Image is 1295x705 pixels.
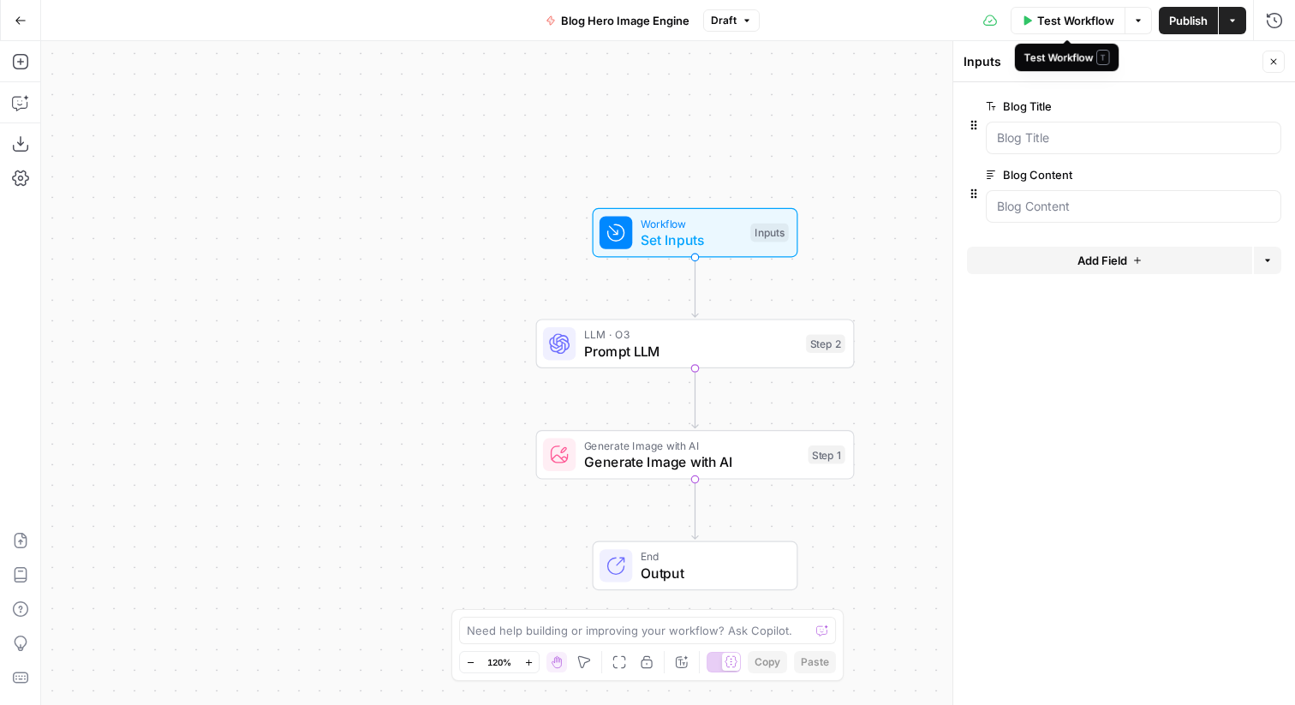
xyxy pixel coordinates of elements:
[536,430,855,480] div: Generate Image with AIGenerate Image with AIStep 1
[536,541,855,591] div: EndOutput
[750,224,788,242] div: Inputs
[809,445,845,464] div: Step 1
[997,129,1270,146] input: Blog Title
[584,341,798,361] span: Prompt LLM
[711,13,737,28] span: Draft
[535,7,700,34] button: Blog Hero Image Engine
[806,334,845,353] div: Step 2
[536,319,855,368] div: LLM · O3Prompt LLMStep 2
[536,208,855,258] div: WorkflowSet InputsInputs
[1159,7,1218,34] button: Publish
[967,247,1252,274] button: Add Field
[986,166,1185,183] label: Blog Content
[584,326,798,343] span: LLM · O3
[692,480,698,540] g: Edge from step_1 to end
[584,451,800,472] span: Generate Image with AI
[1037,12,1114,29] span: Test Workflow
[1011,7,1125,34] button: Test Workflow
[641,230,743,250] span: Set Inputs
[584,437,800,453] span: Generate Image with AI
[1023,50,1109,65] div: Test Workflow
[692,257,698,317] g: Edge from start to step_2
[1096,50,1109,65] span: T
[794,651,836,673] button: Paste
[997,198,1270,215] input: Blog Content
[755,654,780,670] span: Copy
[801,654,829,670] span: Paste
[703,9,760,32] button: Draft
[561,12,689,29] span: Blog Hero Image Engine
[1077,252,1127,269] span: Add Field
[641,215,743,231] span: Workflow
[748,651,787,673] button: Copy
[964,53,1257,70] div: Inputs
[692,368,698,428] g: Edge from step_2 to step_1
[641,548,780,565] span: End
[1169,12,1208,29] span: Publish
[986,98,1185,115] label: Blog Title
[641,563,780,583] span: Output
[487,655,511,669] span: 120%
